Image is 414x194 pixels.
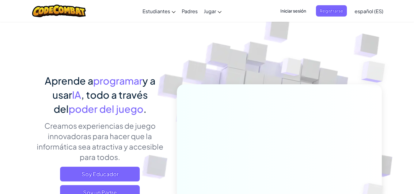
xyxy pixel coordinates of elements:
span: Estudiantes [142,8,170,14]
p: Creamos experiencias de juego innovadoras para hacer que la informática sea atractiva y accesible... [32,120,168,162]
button: Registrarse [316,5,347,17]
span: IA [72,89,81,101]
span: programar [93,74,142,87]
span: , todo a través del [54,89,148,115]
img: CodeCombat logo [32,5,86,17]
span: Aprende a [45,74,93,87]
span: español (ES) [355,8,383,14]
a: español (ES) [351,3,386,19]
span: . [143,103,146,115]
img: Overlap cubes [269,46,313,91]
a: Soy Educador [60,167,140,181]
a: Padres [179,3,201,19]
a: Jugar [201,3,225,19]
span: Jugar [204,8,216,14]
button: Iniciar sesión [277,5,310,17]
img: Overlap cubes [349,46,402,98]
a: Estudiantes [139,3,179,19]
span: poder del juego [69,103,143,115]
